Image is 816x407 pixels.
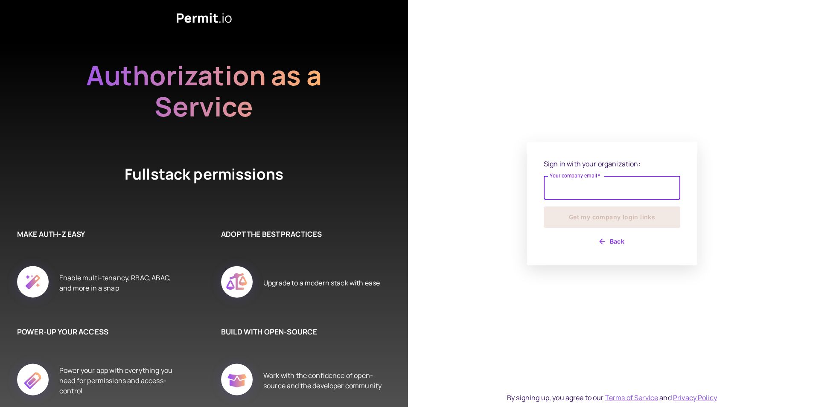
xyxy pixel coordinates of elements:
[17,229,178,240] h6: MAKE AUTH-Z EASY
[221,326,382,337] h6: BUILD WITH OPEN-SOURCE
[544,159,680,169] p: Sign in with your organization:
[59,256,178,309] div: Enable multi-tenancy, RBAC, ABAC, and more in a snap
[673,393,717,402] a: Privacy Policy
[263,354,382,407] div: Work with the confidence of open-source and the developer community
[507,392,717,403] div: By signing up, you agree to our and
[263,256,380,309] div: Upgrade to a modern stack with ease
[550,172,600,179] label: Your company email
[221,229,382,240] h6: ADOPT THE BEST PRACTICES
[544,206,680,228] button: Get my company login links
[59,60,349,122] h2: Authorization as a Service
[17,326,178,337] h6: POWER-UP YOUR ACCESS
[59,354,178,407] div: Power your app with everything you need for permissions and access-control
[93,164,315,195] h4: Fullstack permissions
[605,393,658,402] a: Terms of Service
[544,235,680,248] button: Back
